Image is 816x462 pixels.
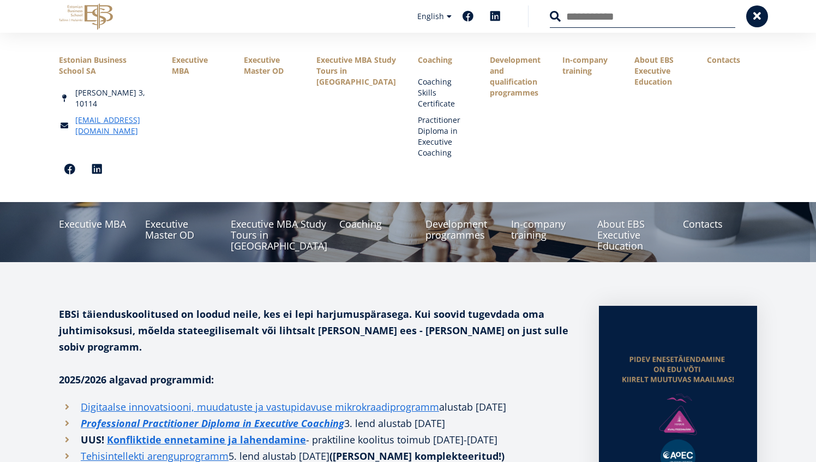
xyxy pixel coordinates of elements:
[59,158,81,180] a: Facebook
[145,197,219,251] a: Executive Master OD
[339,197,413,251] a: Coaching
[107,431,306,448] a: Konfliktide ennetamine ja lahendamine
[425,197,500,251] a: Development programmes
[86,158,108,180] a: Linkedin
[59,415,577,431] li: 3. lend alustab [DATE]
[490,55,541,98] a: Development and qualification programmes
[316,55,396,87] a: Executive MBA Study Tours in [GEOGRAPHIC_DATA]
[634,55,685,87] a: About EBS Executive Education
[81,433,104,446] strong: UUS!
[59,307,568,353] strong: EBSi täienduskoolitused on loodud neile, kes ei lepi harjumuspärasega. Kui soovid tugevdada oma j...
[418,55,468,66] a: Coaching
[418,115,468,158] a: Practitioner Diploma in Executive Coaching
[683,197,757,251] a: Contacts
[59,431,577,448] li: - praktiline koolitus toimub [DATE]-[DATE]
[59,87,150,109] div: [PERSON_NAME] 3, 10114
[707,55,757,66] a: Contacts
[59,197,133,251] a: Executive MBA
[81,399,439,415] a: Digitaalse innovatsiooni, muudatuste ja vastupidavuse mikrokraadiprogramm
[81,415,344,431] a: Professional Practitioner Diploma in Executive Coaching
[75,115,150,137] a: [EMAIL_ADDRESS][DOMAIN_NAME]
[59,55,150,76] div: Estonian Business School SA
[231,197,327,251] a: Executive MBA Study Tours in [GEOGRAPHIC_DATA]
[107,433,306,446] strong: Konfliktide ennetamine ja lahendamine
[457,5,479,27] a: Facebook
[418,76,468,109] a: Coaching Skills Certificate
[511,197,585,251] a: In-company training
[484,5,506,27] a: Linkedin
[562,55,613,76] a: In-company training
[172,55,222,76] a: Executive MBA
[59,399,577,415] li: alustab [DATE]
[597,197,671,251] a: About EBS Executive Education
[59,373,214,386] strong: 2025/2026 algavad programmid:
[244,55,294,76] a: Executive Master OD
